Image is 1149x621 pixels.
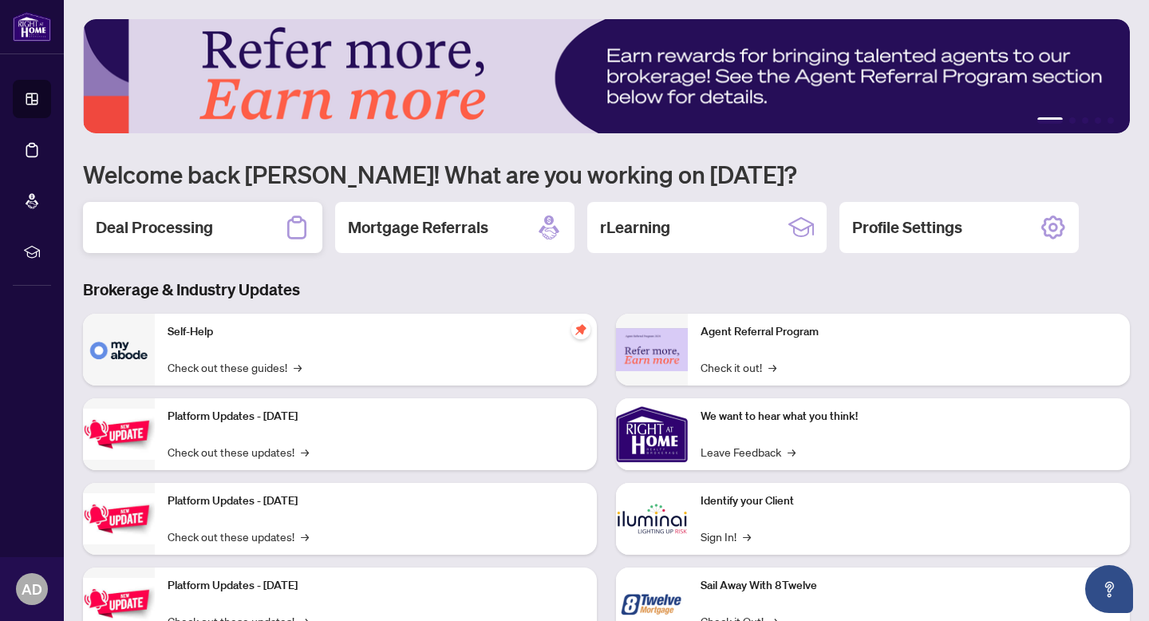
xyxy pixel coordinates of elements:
[616,398,688,470] img: We want to hear what you think!
[571,320,590,339] span: pushpin
[83,279,1130,301] h3: Brokerage & Industry Updates
[1037,117,1063,124] button: 1
[1082,117,1088,124] button: 3
[168,528,309,545] a: Check out these updates!→
[83,409,155,459] img: Platform Updates - July 21, 2025
[168,408,584,425] p: Platform Updates - [DATE]
[788,443,796,461] span: →
[1085,565,1133,613] button: Open asap
[168,323,584,341] p: Self-Help
[768,358,776,376] span: →
[83,314,155,386] img: Self-Help
[168,358,302,376] a: Check out these guides!→
[83,159,1130,189] h1: Welcome back [PERSON_NAME]! What are you working on [DATE]?
[1069,117,1076,124] button: 2
[96,216,213,239] h2: Deal Processing
[301,443,309,461] span: →
[294,358,302,376] span: →
[301,528,309,545] span: →
[701,528,751,545] a: Sign In!→
[168,443,309,461] a: Check out these updates!→
[168,577,584,595] p: Platform Updates - [DATE]
[348,216,488,239] h2: Mortgage Referrals
[743,528,751,545] span: →
[13,12,51,42] img: logo
[852,216,962,239] h2: Profile Settings
[1095,117,1101,124] button: 4
[168,492,584,510] p: Platform Updates - [DATE]
[83,493,155,544] img: Platform Updates - July 8, 2025
[701,443,796,461] a: Leave Feedback→
[701,358,776,376] a: Check it out!→
[83,19,1130,133] img: Slide 0
[701,323,1117,341] p: Agent Referral Program
[701,408,1117,425] p: We want to hear what you think!
[701,492,1117,510] p: Identify your Client
[616,328,688,372] img: Agent Referral Program
[600,216,670,239] h2: rLearning
[22,578,42,600] span: AD
[701,577,1117,595] p: Sail Away With 8Twelve
[616,483,688,555] img: Identify your Client
[1108,117,1114,124] button: 5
